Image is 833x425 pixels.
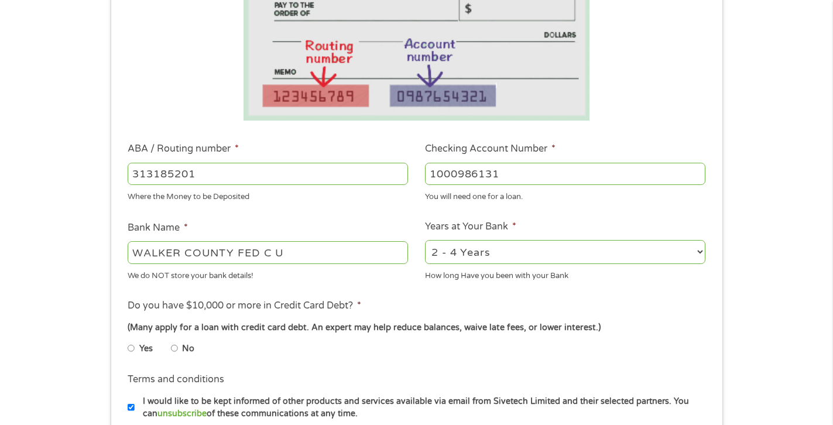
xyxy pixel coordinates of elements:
[128,321,705,334] div: (Many apply for a loan with credit card debt. An expert may help reduce balances, waive late fees...
[425,143,556,155] label: Checking Account Number
[425,163,705,185] input: 345634636
[425,221,516,233] label: Years at Your Bank
[128,143,239,155] label: ABA / Routing number
[128,222,188,234] label: Bank Name
[139,342,153,355] label: Yes
[128,163,408,185] input: 263177916
[182,342,194,355] label: No
[128,266,408,282] div: We do NOT store your bank details!
[128,300,361,312] label: Do you have $10,000 or more in Credit Card Debt?
[425,266,705,282] div: How long Have you been with your Bank
[135,395,709,420] label: I would like to be kept informed of other products and services available via email from Sivetech...
[157,409,207,419] a: unsubscribe
[128,373,224,386] label: Terms and conditions
[128,187,408,203] div: Where the Money to be Deposited
[425,187,705,203] div: You will need one for a loan.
